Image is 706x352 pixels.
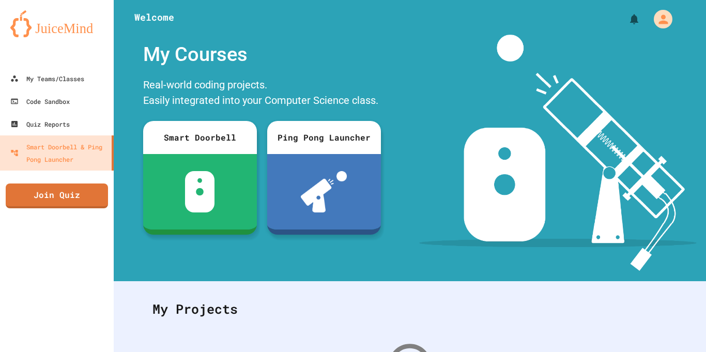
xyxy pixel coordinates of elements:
[10,72,84,85] div: My Teams/Classes
[185,171,214,212] img: sdb-white.svg
[143,121,257,154] div: Smart Doorbell
[10,10,103,37] img: logo-orange.svg
[6,183,108,208] a: Join Quiz
[301,171,347,212] img: ppl-with-ball.png
[10,95,70,108] div: Code Sandbox
[419,35,696,271] img: banner-image-my-projects.png
[142,289,678,329] div: My Projects
[643,7,675,31] div: My Account
[267,121,381,154] div: Ping Pong Launcher
[609,10,643,28] div: My Notifications
[138,35,386,74] div: My Courses
[10,141,108,165] div: Smart Doorbell & Ping Pong Launcher
[138,74,386,113] div: Real-world coding projects. Easily integrated into your Computer Science class.
[10,118,70,130] div: Quiz Reports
